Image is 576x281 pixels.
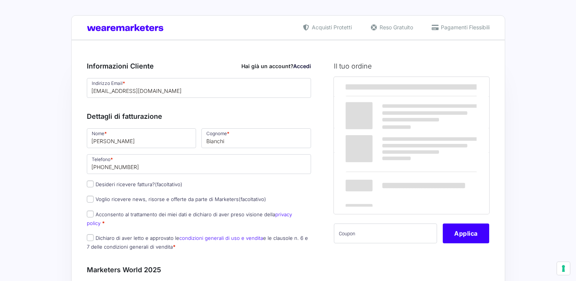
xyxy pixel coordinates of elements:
h3: Marketers World 2025 [87,265,311,275]
label: Dichiaro di aver letto e approvato le e le clausole n. 6 e 7 delle condizioni generali di vendita [87,235,308,250]
th: Subtotale [334,128,423,152]
span: Pagamenti Flessibili [439,23,490,31]
a: condizioni generali di uso e vendita [179,235,263,241]
button: Le tue preferenze relative al consenso per le tecnologie di tracciamento [557,262,570,275]
input: Telefono * [87,154,311,174]
span: Reso Gratuito [378,23,413,31]
div: Hai già un account? [241,62,311,70]
label: Acconsento al trattamento dei miei dati e dichiaro di aver preso visione della [87,211,292,226]
input: Nome * [87,128,196,148]
th: Subtotale [423,77,490,97]
input: Dichiaro di aver letto e approvato lecondizioni generali di uso e venditae le clausole n. 6 e 7 d... [87,234,94,241]
label: Voglio ricevere news, risorse e offerte da parte di Marketers [87,196,266,202]
th: Totale [334,152,423,214]
input: Cognome * [201,128,311,148]
h3: Dettagli di fatturazione [87,111,311,121]
span: Acquisti Protetti [310,23,352,31]
th: Prodotto [334,77,423,97]
td: Marketers World 2025 - MW25 Ticket Standard [334,97,423,128]
input: Voglio ricevere news, risorse e offerte da parte di Marketers(facoltativo) [87,196,94,203]
input: Indirizzo Email * [87,78,311,98]
input: Coupon [334,224,437,243]
input: Acconsento al trattamento dei miei dati e dichiaro di aver preso visione dellaprivacy policy [87,211,94,217]
label: Desideri ricevere fattura? [87,181,182,187]
input: Desideri ricevere fattura?(facoltativo) [87,180,94,187]
h3: Il tuo ordine [334,61,489,71]
span: (facoltativo) [239,196,266,202]
span: (facoltativo) [155,181,182,187]
button: Applica [443,224,489,243]
a: Accedi [293,63,311,69]
h3: Informazioni Cliente [87,61,311,71]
